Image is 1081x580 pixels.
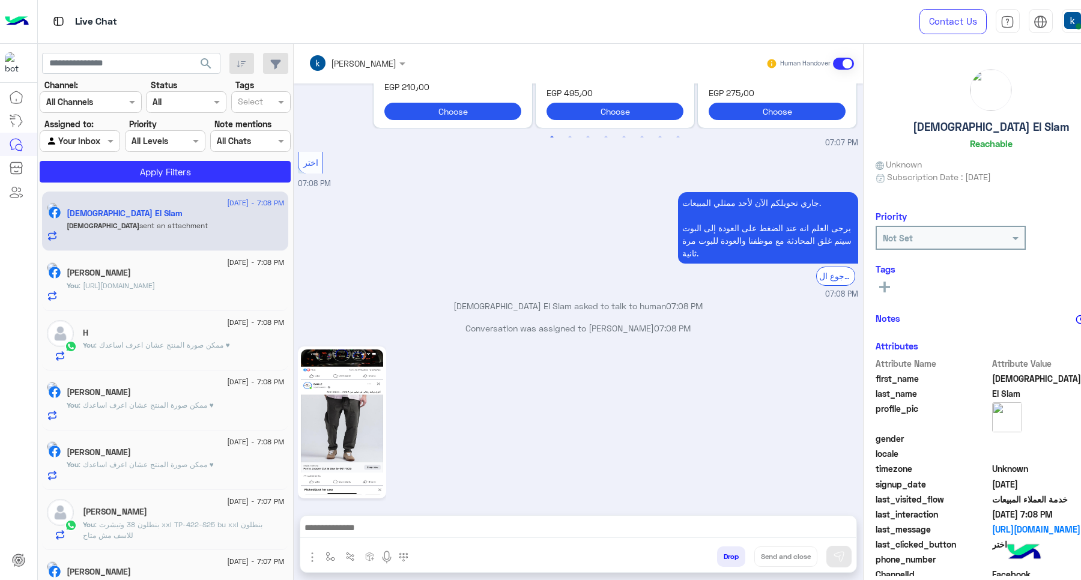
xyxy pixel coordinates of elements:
button: 2 of 4 [564,131,576,143]
span: [DATE] - 7:08 PM [227,317,284,328]
span: https://eagle.com.eg/collections/jeans [79,281,155,290]
img: picture [47,382,58,393]
img: hulul-logo.png [1003,532,1045,574]
span: ممكن صورة المنتج عشان اعرف اساعدك ♥ [79,400,214,409]
img: Facebook [49,566,61,578]
h5: [DEMOGRAPHIC_DATA] El Slam [913,120,1069,134]
img: send attachment [305,550,319,564]
span: [DATE] - 7:08 PM [227,198,284,208]
button: create order [360,546,380,566]
span: 07:08 PM [825,289,858,300]
span: [DATE] - 7:08 PM [227,437,284,447]
h5: Mahmoud Khaled [67,268,131,278]
label: Priority [129,118,157,130]
span: Attribute Name [876,357,990,370]
button: 7 of 4 [654,131,666,143]
span: EGP 210٫00 [384,80,521,93]
small: Human Handover [780,59,831,68]
span: You [83,520,95,529]
span: بنطلون 38 وتيشرت xxl TP-422-S25 bu xxl بنطلون للاسف مش متاح [83,520,262,540]
img: userImage [1064,12,1081,29]
span: 07:08 PM [654,323,691,333]
span: [DEMOGRAPHIC_DATA] [67,221,139,230]
a: Contact Us [919,9,987,34]
span: timezone [876,462,990,475]
img: defaultAdmin.png [47,499,74,526]
h5: Ahmed Kotb [67,387,131,397]
span: اختر [303,157,318,168]
label: Note mentions [214,118,271,130]
img: picture [47,561,58,572]
span: [DATE] - 7:07 PM [227,496,284,507]
p: 4/9/2025, 7:08 PM [678,192,858,264]
p: Live Chat [75,14,117,30]
span: You [67,460,79,469]
button: search [192,53,221,79]
span: ممكن صورة المنتج عشان اعرف اساعدك ♥ [95,340,230,349]
button: 6 of 4 [636,131,648,143]
label: Channel: [44,79,78,91]
span: 07:08 PM [298,179,331,188]
img: tab [1001,15,1014,29]
img: Trigger scenario [345,552,355,561]
span: Subscription Date : [DATE] [887,171,991,183]
span: last_visited_flow [876,493,990,506]
span: last_interaction [876,508,990,521]
h6: Reachable [970,138,1013,149]
img: Facebook [49,386,61,398]
img: defaultAdmin.png [47,320,74,347]
div: Select [236,95,263,110]
span: EGP 275٫00 [709,86,846,99]
h6: Priority [876,211,907,222]
span: search [199,56,213,71]
span: You [67,400,79,409]
img: Facebook [49,446,61,458]
button: 3 of 4 [582,131,594,143]
span: [DATE] - 7:08 PM [227,257,284,268]
button: 5 of 4 [618,131,630,143]
button: Choose [547,103,683,120]
span: [DATE] - 7:08 PM [227,376,284,387]
span: last_name [876,387,990,400]
img: tab [1034,15,1047,29]
span: phone_number [876,553,990,566]
img: create order [365,552,375,561]
span: gender [876,432,990,445]
span: 07:08 PM [666,301,703,311]
h5: Islam El Slam [67,208,183,219]
img: picture [970,70,1011,110]
button: 8 of 4 [672,131,684,143]
button: select flow [320,546,340,566]
span: EGP 495٫00 [547,86,683,99]
h5: H [83,328,88,338]
p: [DEMOGRAPHIC_DATA] El Slam asked to talk to human [298,300,858,312]
span: signup_date [876,478,990,491]
img: picture [47,441,58,452]
span: You [67,281,79,290]
button: Trigger scenario [340,546,360,566]
img: send voice note [380,550,394,564]
button: Apply Filters [40,161,291,183]
img: WhatsApp [65,519,77,531]
button: 4 of 4 [600,131,612,143]
img: picture [47,202,58,213]
img: make a call [399,552,408,562]
img: picture [47,262,58,273]
button: 1 of 4 [546,131,558,143]
div: الرجوع ال Bot [816,267,855,285]
span: [DATE] - 7:07 PM [227,556,284,567]
h6: Attributes [876,340,918,351]
h5: Ahmed El Sherbini [67,447,131,458]
img: picture [992,402,1022,432]
span: sent an attachment [139,221,208,230]
span: Unknown [876,158,922,171]
img: Logo [5,9,29,34]
button: Send and close [754,546,817,567]
img: send message [833,551,845,563]
h5: Asmaa Elafify [83,507,147,517]
p: Conversation was assigned to [PERSON_NAME] [298,322,858,334]
a: tab [996,9,1020,34]
button: Drop [717,546,745,567]
span: first_name [876,372,990,385]
img: tab [51,14,66,29]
